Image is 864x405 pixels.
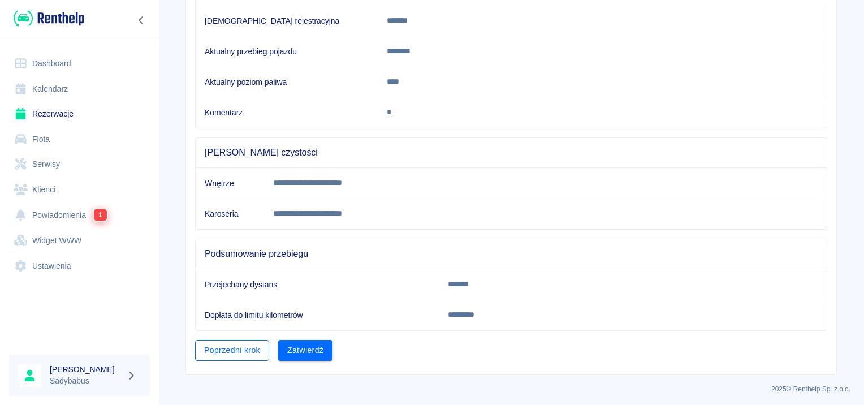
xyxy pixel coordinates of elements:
[94,209,107,221] span: 1
[14,9,84,28] img: Renthelp logo
[9,253,150,279] a: Ustawienia
[133,13,150,28] button: Zwiń nawigację
[195,340,269,361] button: Poprzedni krok
[205,147,818,158] span: [PERSON_NAME] czystości
[9,228,150,253] a: Widget WWW
[205,76,369,88] h6: Aktualny poziom paliwa
[205,279,430,290] h6: Przejechany dystans
[205,107,369,118] h6: Komentarz
[205,248,818,260] span: Podsumowanie przebiegu
[205,46,369,57] h6: Aktualny przebieg pojazdu
[205,309,430,321] h6: Dopłata do limitu kilometrów
[50,375,122,387] p: Sadybabus
[9,152,150,177] a: Serwisy
[205,208,255,219] h6: Karoseria
[9,101,150,127] a: Rezerwacje
[205,178,255,189] h6: Wnętrze
[9,51,150,76] a: Dashboard
[9,127,150,152] a: Flota
[9,76,150,102] a: Kalendarz
[50,364,122,375] h6: [PERSON_NAME]
[9,9,84,28] a: Renthelp logo
[9,177,150,202] a: Klienci
[205,15,369,27] h6: [DEMOGRAPHIC_DATA] rejestracyjna
[278,340,332,361] button: Zatwierdź
[172,384,850,394] p: 2025 © Renthelp Sp. z o.o.
[9,202,150,228] a: Powiadomienia1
